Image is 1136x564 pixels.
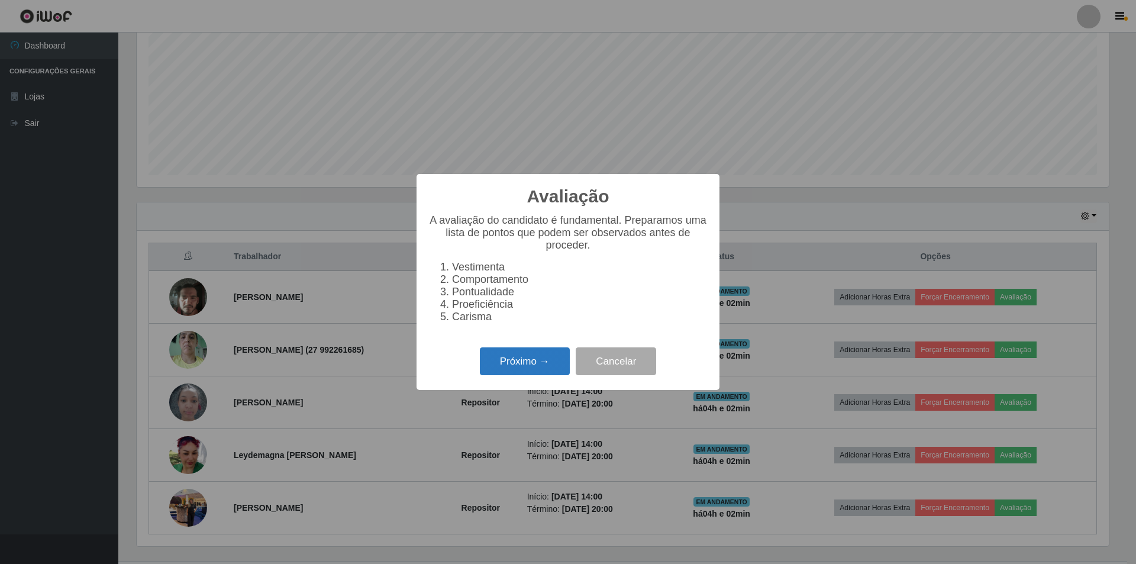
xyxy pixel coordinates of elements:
li: Pontualidade [452,286,708,298]
li: Comportamento [452,273,708,286]
li: Vestimenta [452,261,708,273]
button: Próximo → [480,347,570,375]
h2: Avaliação [527,186,609,207]
p: A avaliação do candidato é fundamental. Preparamos uma lista de pontos que podem ser observados a... [428,214,708,252]
button: Cancelar [576,347,656,375]
li: Carisma [452,311,708,323]
li: Proeficiência [452,298,708,311]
